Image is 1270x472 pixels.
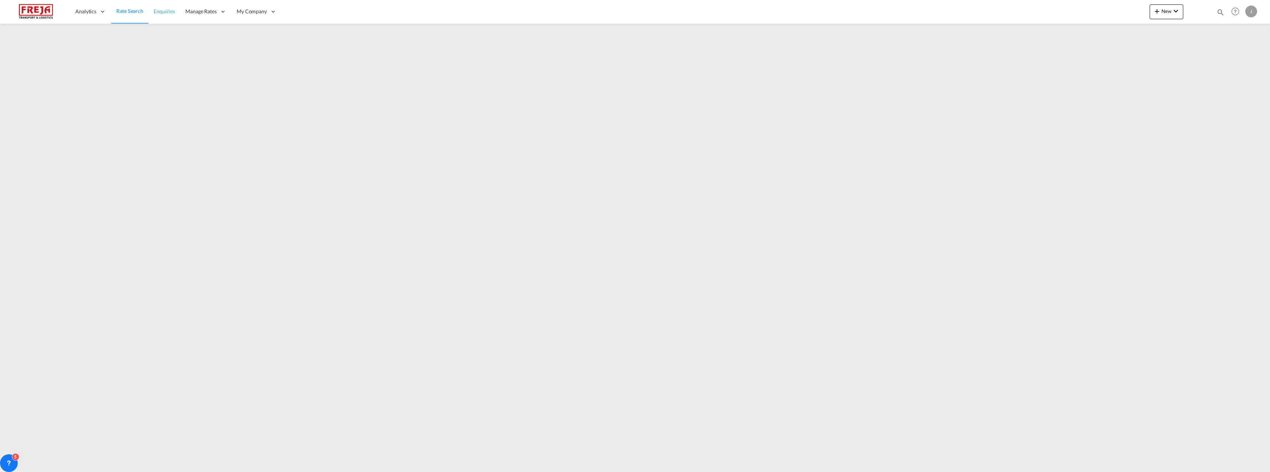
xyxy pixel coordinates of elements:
[1150,4,1183,19] button: icon-plus 400-fgNewicon-chevron-down
[1171,7,1180,15] md-icon: icon-chevron-down
[1153,8,1180,14] span: New
[116,8,143,14] span: Rate Search
[1245,6,1257,17] div: J
[1153,7,1161,15] md-icon: icon-plus 400-fg
[1216,8,1225,19] div: icon-magnify
[154,8,175,14] span: Enquiries
[185,8,217,15] span: Manage Rates
[237,8,267,15] span: My Company
[11,3,61,20] img: 586607c025bf11f083711d99603023e7.png
[1229,5,1242,18] span: Help
[75,8,96,15] span: Analytics
[1216,8,1225,16] md-icon: icon-magnify
[1229,5,1245,18] div: Help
